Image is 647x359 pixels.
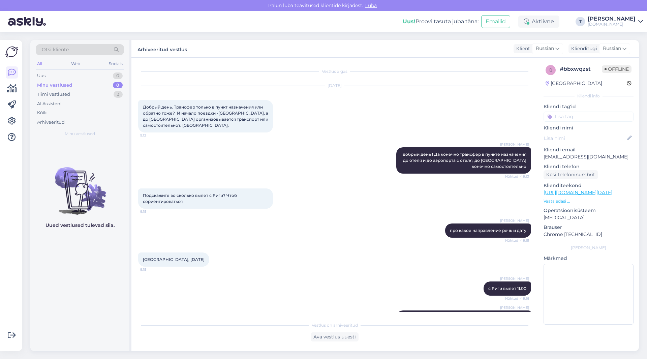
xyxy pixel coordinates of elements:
[481,15,510,28] button: Emailid
[504,238,529,243] span: Nähtud ✓ 9:15
[30,155,129,216] img: No chats
[504,174,529,179] span: Nähtud ✓ 9:13
[107,59,124,68] div: Socials
[114,91,123,98] div: 3
[544,198,634,204] p: Vaata edasi ...
[143,104,269,128] span: Добрый день. Трансфер только в пункт назначения или обратно тоже? И начало поездки -[GEOGRAPHIC_D...
[143,193,238,204] span: Подскажите во сколько вылет с Риги? Чтоб сориентироваться
[37,72,45,79] div: Uus
[544,93,634,99] div: Kliendi info
[42,46,69,53] span: Otsi kliente
[37,119,65,126] div: Arhiveeritud
[560,65,602,73] div: # bbxwqzst
[544,146,634,153] p: Kliendi email
[140,267,165,272] span: 9:15
[544,103,634,110] p: Kliendi tag'id
[544,134,626,142] input: Lisa nimi
[588,22,636,27] div: [DOMAIN_NAME]
[140,209,165,214] span: 9:15
[363,2,379,8] span: Luba
[36,59,43,68] div: All
[312,322,358,328] span: Vestlus on arhiveeritud
[544,207,634,214] p: Operatsioonisüsteem
[518,16,559,28] div: Aktiivne
[514,45,530,52] div: Klient
[568,45,597,52] div: Klienditugi
[544,214,634,221] p: [MEDICAL_DATA]
[37,91,70,98] div: Tiimi vestlused
[37,110,47,116] div: Kõik
[70,59,82,68] div: Web
[37,100,62,107] div: AI Assistent
[138,68,531,74] div: Vestlus algas
[500,142,529,147] span: [PERSON_NAME]
[544,245,634,251] div: [PERSON_NAME]
[544,182,634,189] p: Klienditeekond
[588,16,643,27] a: [PERSON_NAME][DOMAIN_NAME]
[488,286,526,291] span: с Риги вылет 11.00
[544,124,634,131] p: Kliendi nimi
[544,153,634,160] p: [EMAIL_ADDRESS][DOMAIN_NAME]
[311,332,359,341] div: Ava vestlus uuesti
[450,228,526,233] span: про какое направление речь и дату
[544,255,634,262] p: Märkmed
[140,133,165,138] span: 9:12
[500,305,529,310] span: [PERSON_NAME]
[544,224,634,231] p: Brauser
[403,152,527,169] span: добрый день ! Да конечно трансфер в пункте назначения до отеля и до аэропорта с отеля, до [GEOGRA...
[45,222,115,229] p: Uued vestlused tulevad siia.
[504,296,529,301] span: Nähtud ✓ 9:16
[403,18,415,25] b: Uus!
[588,16,636,22] div: [PERSON_NAME]
[37,82,72,89] div: Minu vestlused
[500,276,529,281] span: [PERSON_NAME]
[113,82,123,89] div: 0
[546,80,602,87] div: [GEOGRAPHIC_DATA]
[403,18,479,26] div: Proovi tasuta juba täna:
[544,112,634,122] input: Lisa tag
[544,189,612,196] a: [URL][DOMAIN_NAME][DATE]
[138,83,531,89] div: [DATE]
[113,72,123,79] div: 0
[549,67,552,72] span: b
[65,131,95,137] span: Minu vestlused
[500,218,529,223] span: [PERSON_NAME]
[576,17,585,26] div: T
[544,163,634,170] p: Kliendi telefon
[544,231,634,238] p: Chrome [TECHNICAL_ID]
[603,45,621,52] span: Russian
[137,44,187,53] label: Arhiveeritud vestlus
[536,45,554,52] span: Russian
[602,65,631,73] span: Offline
[544,170,598,179] div: Küsi telefoninumbrit
[5,46,18,58] img: Askly Logo
[143,257,205,262] span: [GEOGRAPHIC_DATA], [DATE]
